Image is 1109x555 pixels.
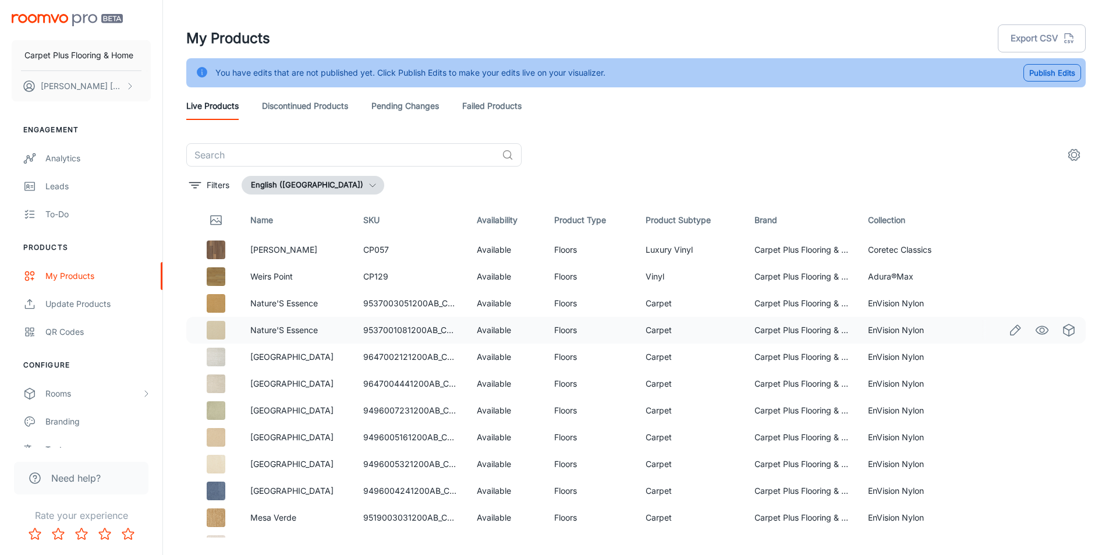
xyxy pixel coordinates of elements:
td: Carpet [636,504,745,531]
div: Analytics [45,152,151,165]
a: [PERSON_NAME] [250,245,317,254]
td: Carpet [636,344,745,370]
td: Carpet [636,478,745,504]
div: Leads [45,180,151,193]
td: Carpet [636,424,745,451]
td: Carpet Plus Flooring & Home [745,344,859,370]
td: EnVision Nylon [859,504,972,531]
td: Vinyl [636,263,745,290]
button: Rate 4 star [93,522,116,546]
td: EnVision Nylon [859,397,972,424]
a: Nature'S Essence [250,325,318,335]
td: EnVision Nylon [859,478,972,504]
a: Pending Changes [371,92,439,120]
a: Discontinued Products [262,92,348,120]
button: Rate 2 star [47,522,70,546]
td: Carpet Plus Flooring & Home [745,317,859,344]
div: QR Codes [45,326,151,338]
td: EnVision Nylon [859,344,972,370]
td: Carpet Plus Flooring & Home [745,478,859,504]
a: [GEOGRAPHIC_DATA] [250,405,334,415]
a: Failed Products [462,92,522,120]
div: To-do [45,208,151,221]
td: Floors [545,451,636,478]
td: CP129 [354,263,467,290]
div: Branding [45,415,151,428]
td: Floors [545,478,636,504]
a: [GEOGRAPHIC_DATA] [250,379,334,388]
td: Floors [545,344,636,370]
a: [GEOGRAPHIC_DATA] [250,352,334,362]
td: 9647004441200AB_Carpet [354,370,467,397]
div: Update Products [45,298,151,310]
td: Available [467,317,545,344]
td: Carpet Plus Flooring & Home [745,370,859,397]
td: 9496005321200AB_Carpet [354,451,467,478]
th: Brand [745,204,859,236]
td: 9496007231200AB_Carpet [354,397,467,424]
td: Floors [545,370,636,397]
a: Edit [1005,320,1025,340]
div: You have edits that are not published yet. Click Publish Edits to make your edits live on your vi... [215,62,605,84]
img: Roomvo PRO Beta [12,14,123,26]
td: 9537003051200AB_Carpet [354,290,467,317]
a: Mesa Verde [250,512,296,522]
td: Carpet [636,290,745,317]
td: EnVision Nylon [859,451,972,478]
button: filter [186,176,232,195]
button: Export CSV [998,24,1086,52]
th: SKU [354,204,467,236]
td: Carpet Plus Flooring & Home [745,263,859,290]
td: Available [467,397,545,424]
a: See in Visualizer [1032,320,1052,340]
a: [GEOGRAPHIC_DATA] [250,432,334,442]
td: Floors [545,290,636,317]
td: 9647002121200AB_Carpet [354,344,467,370]
td: 9537001081200AB_Carpet [354,317,467,344]
td: Floors [545,263,636,290]
td: EnVision Nylon [859,317,972,344]
a: [GEOGRAPHIC_DATA] [250,486,334,496]
button: Publish Edits [1023,64,1081,82]
td: Carpet [636,370,745,397]
td: EnVision Nylon [859,290,972,317]
td: CP057 [354,236,467,263]
p: Carpet Plus Flooring & Home [24,49,133,62]
button: Rate 5 star [116,522,140,546]
a: Weirs Point [250,271,293,281]
td: Carpet Plus Flooring & Home [745,290,859,317]
td: Floors [545,424,636,451]
input: Search [186,143,497,167]
a: Live Products [186,92,239,120]
p: [PERSON_NAME] [PERSON_NAME] [41,80,123,93]
button: [PERSON_NAME] [PERSON_NAME] [12,71,151,101]
div: Rooms [45,387,141,400]
button: Rate 3 star [70,522,93,546]
td: Carpet Plus Flooring & Home [745,397,859,424]
div: Texts [45,443,151,456]
td: Available [467,424,545,451]
td: 9496005161200AB_Carpet [354,424,467,451]
td: Available [467,370,545,397]
td: Coretec Classics [859,236,972,263]
button: Carpet Plus Flooring & Home [12,40,151,70]
td: Carpet Plus Flooring & Home [745,451,859,478]
td: Floors [545,504,636,531]
a: See in Virtual Samples [1059,320,1079,340]
td: Available [467,451,545,478]
td: Carpet [636,317,745,344]
th: Availability [467,204,545,236]
td: Floors [545,236,636,263]
td: Carpet [636,397,745,424]
td: Adura®Max [859,263,972,290]
td: Carpet Plus Flooring & Home [745,236,859,263]
button: Rate 1 star [23,522,47,546]
td: 9496004241200AB_Carpet [354,478,467,504]
th: Collection [859,204,972,236]
th: Name [241,204,355,236]
td: Available [467,504,545,531]
td: Carpet Plus Flooring & Home [745,504,859,531]
td: Available [467,290,545,317]
th: Product Subtype [636,204,745,236]
td: Floors [545,317,636,344]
